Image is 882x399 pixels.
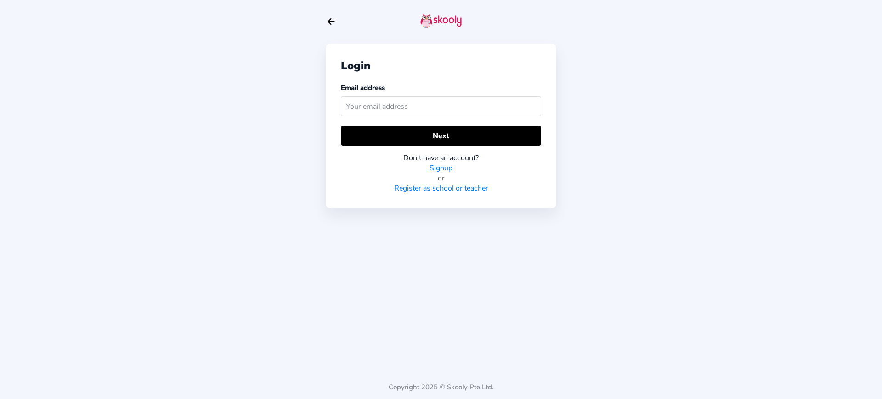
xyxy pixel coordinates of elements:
[326,17,336,27] button: arrow back outline
[341,96,541,116] input: Your email address
[341,58,541,73] div: Login
[341,153,541,163] div: Don't have an account?
[341,126,541,146] button: Next
[341,83,385,92] label: Email address
[394,183,488,193] a: Register as school or teacher
[420,13,462,28] img: skooly-logo.png
[430,163,452,173] a: Signup
[341,173,541,183] div: or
